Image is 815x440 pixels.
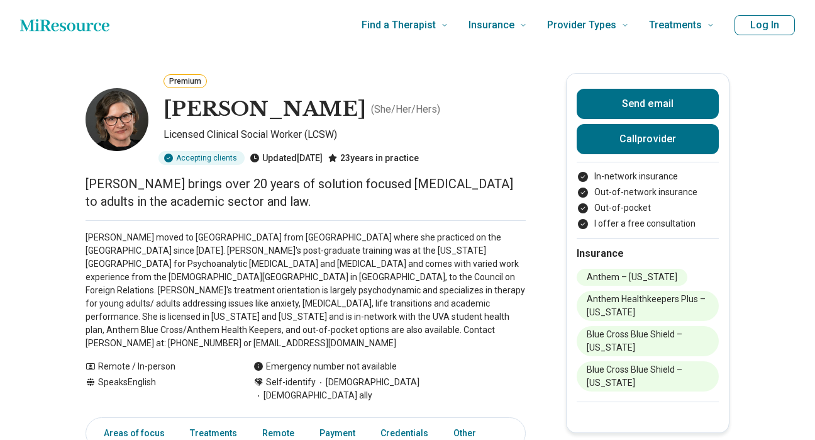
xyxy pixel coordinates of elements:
div: Remote / In-person [86,360,228,373]
li: I offer a free consultation [577,217,719,230]
span: Find a Therapist [362,16,436,34]
span: Insurance [468,16,514,34]
li: Blue Cross Blue Shield – [US_STATE] [577,361,719,392]
span: [DEMOGRAPHIC_DATA] ally [253,389,372,402]
button: Premium [164,74,207,88]
div: Speaks English [86,376,228,402]
p: Licensed Clinical Social Worker (LCSW) [164,127,526,146]
ul: Payment options [577,170,719,230]
li: Out-of-network insurance [577,186,719,199]
li: Blue Cross Blue Shield – [US_STATE] [577,326,719,356]
p: [PERSON_NAME] moved to [GEOGRAPHIC_DATA] from [GEOGRAPHIC_DATA] where she practiced on the [GEOGR... [86,231,526,350]
li: Anthem Healthkeepers Plus – [US_STATE] [577,291,719,321]
div: Emergency number not available [253,360,397,373]
a: Home page [20,13,109,38]
div: 23 years in practice [328,151,419,165]
li: In-network insurance [577,170,719,183]
li: Anthem – [US_STATE] [577,269,687,286]
div: Accepting clients [158,151,245,165]
button: Callprovider [577,124,719,154]
img: Rebecca Fadil, Licensed Clinical Social Worker (LCSW) [86,88,148,151]
span: [DEMOGRAPHIC_DATA] [316,376,419,389]
h1: [PERSON_NAME] [164,96,366,123]
li: Out-of-pocket [577,201,719,215]
h2: Insurance [577,246,719,261]
p: ( She/Her/Hers ) [371,102,440,117]
button: Log In [735,15,795,35]
span: Provider Types [547,16,616,34]
div: Updated [DATE] [250,151,323,165]
span: Treatments [649,16,702,34]
span: Self-identify [266,376,316,389]
p: [PERSON_NAME] brings over 20 years of solution focused [MEDICAL_DATA] to adults in the academic s... [86,175,526,210]
button: Send email [577,89,719,119]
